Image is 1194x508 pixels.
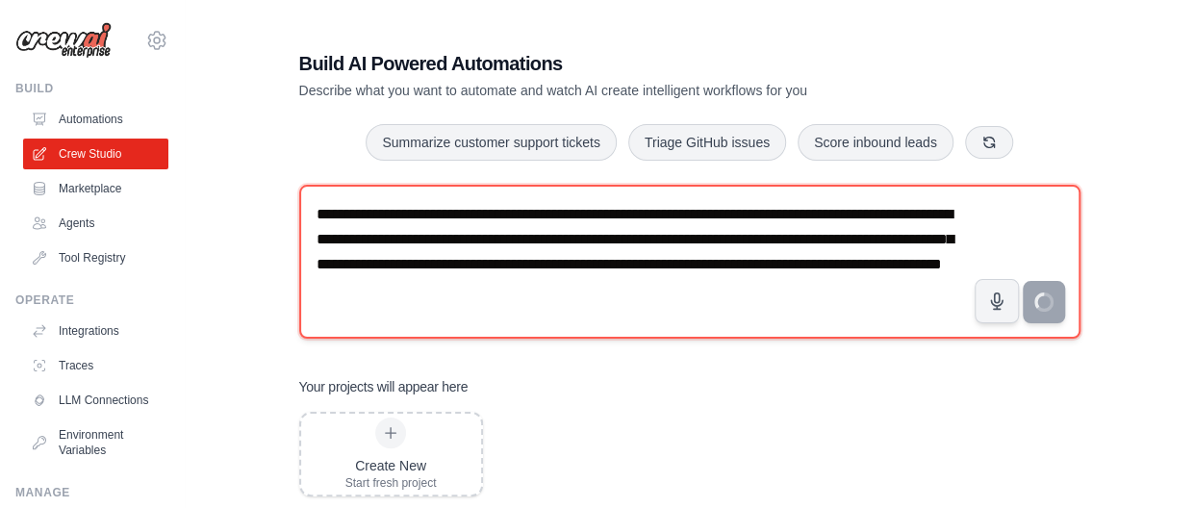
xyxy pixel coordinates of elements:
[15,81,168,96] div: Build
[299,377,469,396] h3: Your projects will appear here
[299,81,946,100] p: Describe what you want to automate and watch AI create intelligent workflows for you
[366,124,616,161] button: Summarize customer support tickets
[628,124,786,161] button: Triage GitHub issues
[345,475,437,491] div: Start fresh project
[23,173,168,204] a: Marketplace
[798,124,953,161] button: Score inbound leads
[975,279,1019,323] button: Click to speak your automation idea
[965,126,1013,159] button: Get new suggestions
[23,350,168,381] a: Traces
[23,208,168,239] a: Agents
[23,242,168,273] a: Tool Registry
[345,456,437,475] div: Create New
[23,419,168,466] a: Environment Variables
[23,316,168,346] a: Integrations
[23,104,168,135] a: Automations
[23,385,168,416] a: LLM Connections
[15,485,168,500] div: Manage
[299,50,946,77] h1: Build AI Powered Automations
[15,22,112,59] img: Logo
[15,292,168,308] div: Operate
[1098,416,1194,508] iframe: Chat Widget
[23,139,168,169] a: Crew Studio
